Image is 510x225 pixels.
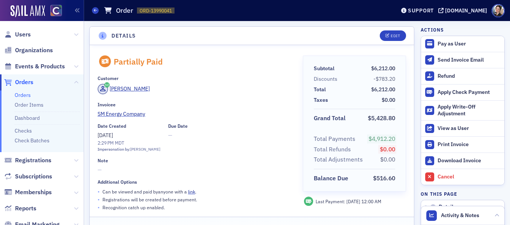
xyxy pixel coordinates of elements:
[369,135,395,142] span: $4,912.20
[314,65,337,72] span: Subtotal
[45,5,62,18] a: View Homepage
[314,114,348,123] span: Grand Total
[380,156,395,163] span: $0.00
[421,169,504,185] button: Cancel
[314,145,351,154] div: Total Refunds
[98,204,100,211] span: •
[168,123,188,129] div: Due Date
[380,145,395,153] span: $0.00
[130,146,160,153] div: [PERSON_NAME]
[4,156,51,165] a: Registrations
[110,85,150,93] div: [PERSON_NAME]
[4,188,52,196] a: Memberships
[371,65,395,72] span: $6,212.00
[314,96,331,104] span: Taxes
[50,5,62,17] img: SailAMX
[346,198,361,204] span: [DATE]
[98,166,292,174] span: —
[98,102,116,107] div: Invoicee
[421,120,504,136] button: View as User
[371,86,395,93] span: $6,212.00
[421,153,504,169] a: Download Invoice
[314,96,328,104] div: Taxes
[314,155,366,164] span: Total Adjustments
[4,204,36,213] a: Reports
[421,136,504,153] a: Print Invoice
[98,140,114,146] time: 2:29 PM
[314,134,358,143] span: Total Payments
[380,30,406,41] button: Edit
[314,86,326,94] div: Total
[168,131,188,139] span: —
[316,198,381,205] div: Last Payment:
[15,30,31,39] span: Users
[421,68,504,84] button: Refund
[11,5,45,17] img: SailAMX
[438,89,501,96] div: Apply Check Payment
[314,75,337,83] div: Discounts
[438,157,501,164] div: Download Invoice
[98,158,108,163] div: Note
[4,30,31,39] a: Users
[98,196,100,204] span: •
[98,188,100,196] span: •
[314,174,348,183] div: Balance Due
[98,76,119,81] div: Customer
[361,198,381,204] span: 12:00 AM
[102,188,196,195] p: Can be viewed and paid by anyone with a .
[4,172,52,181] a: Subscriptions
[438,41,501,47] div: Pay as User
[15,78,33,86] span: Orders
[438,8,490,13] button: [DOMAIN_NAME]
[421,26,444,33] h4: Actions
[114,57,163,66] div: Partially Paid
[421,190,505,197] h4: On this page
[382,97,395,103] span: $0.00
[140,8,172,14] span: ORD-13990041
[102,204,165,211] p: Recognition catch up enabled.
[492,4,505,17] span: Profile
[314,155,363,164] div: Total Adjustments
[4,46,53,54] a: Organizations
[368,114,395,122] span: $5,428.80
[408,7,434,14] div: Support
[15,156,51,165] span: Registrations
[15,115,40,121] a: Dashboard
[15,137,50,144] a: Check Batches
[391,34,400,38] div: Edit
[421,84,504,100] button: Apply Check Payment
[314,65,334,72] div: Subtotal
[314,145,354,154] span: Total Refunds
[98,123,126,129] div: Date Created
[15,188,52,196] span: Memberships
[98,146,130,152] span: Impersonation by:
[15,62,65,71] span: Events & Products
[314,134,355,143] div: Total Payments
[421,52,504,68] button: Send Invoice Email
[4,78,33,86] a: Orders
[438,73,501,80] div: Refund
[439,204,456,210] span: Details
[4,62,65,71] a: Events & Products
[15,127,32,134] a: Checks
[15,101,44,108] a: Order Items
[98,110,292,118] a: SM Energy Company
[102,196,197,203] p: Registrations will be created before payment.
[188,189,195,195] a: link
[15,172,52,181] span: Subscriptions
[438,57,501,63] div: Send Invoice Email
[421,36,504,52] button: Pay as User
[314,174,351,183] span: Balance Due
[114,140,124,146] span: MDT
[98,132,113,139] span: [DATE]
[98,84,150,94] a: [PERSON_NAME]
[111,32,136,40] h4: Details
[438,141,501,148] div: Print Invoice
[438,174,501,180] div: Cancel
[98,179,137,185] div: Additional Options
[438,104,501,117] div: Apply Write-Off Adjustment
[441,211,479,219] span: Activity & Notes
[445,7,487,14] div: [DOMAIN_NAME]
[15,204,36,213] span: Reports
[15,46,53,54] span: Organizations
